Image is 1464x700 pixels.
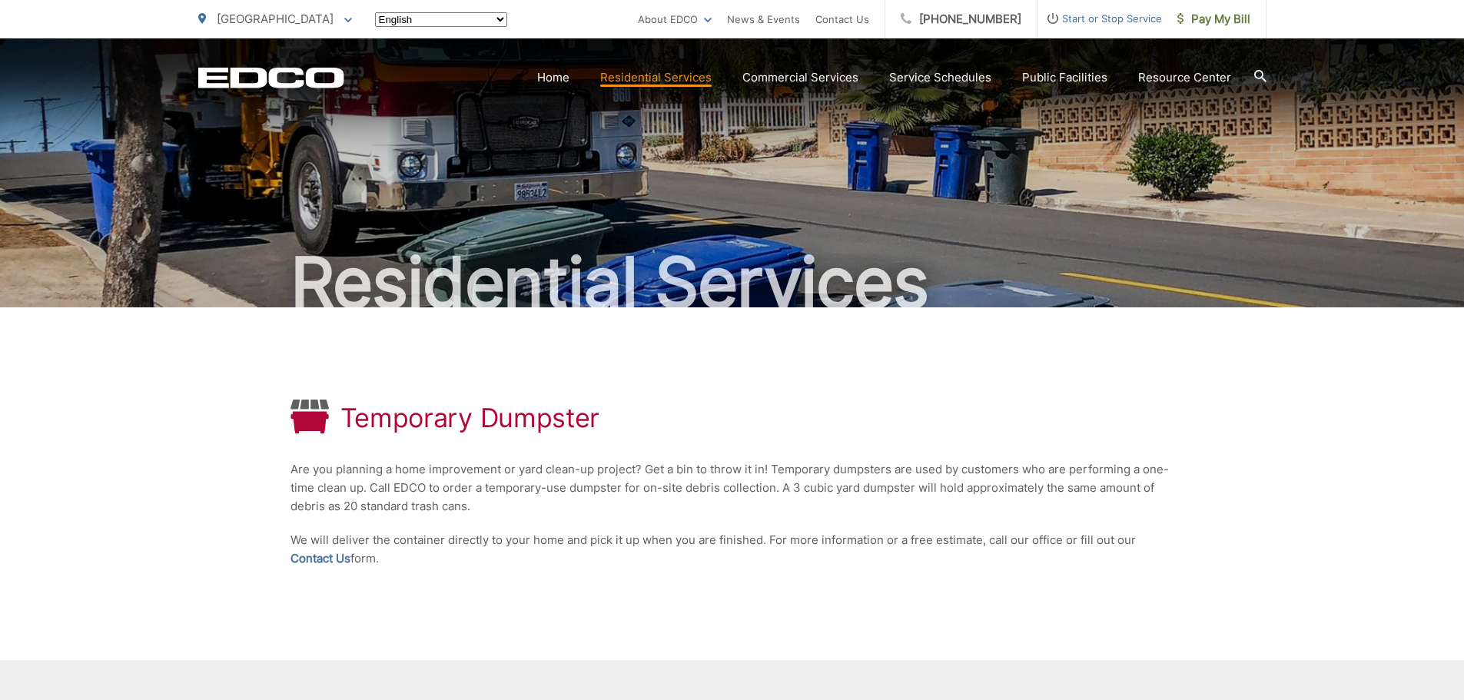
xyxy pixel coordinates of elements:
[198,244,1266,321] h2: Residential Services
[290,549,350,568] a: Contact Us
[889,68,991,87] a: Service Schedules
[537,68,569,87] a: Home
[290,460,1174,516] p: Are you planning a home improvement or yard clean-up project? Get a bin to throw it in! Temporary...
[600,68,712,87] a: Residential Services
[198,67,344,88] a: EDCD logo. Return to the homepage.
[1138,68,1231,87] a: Resource Center
[727,10,800,28] a: News & Events
[1177,10,1250,28] span: Pay My Bill
[742,68,858,87] a: Commercial Services
[815,10,869,28] a: Contact Us
[290,531,1174,568] p: We will deliver the container directly to your home and pick it up when you are finished. For mor...
[340,403,600,433] h1: Temporary Dumpster
[1022,68,1107,87] a: Public Facilities
[638,10,712,28] a: About EDCO
[375,12,507,27] select: Select a language
[217,12,334,26] span: [GEOGRAPHIC_DATA]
